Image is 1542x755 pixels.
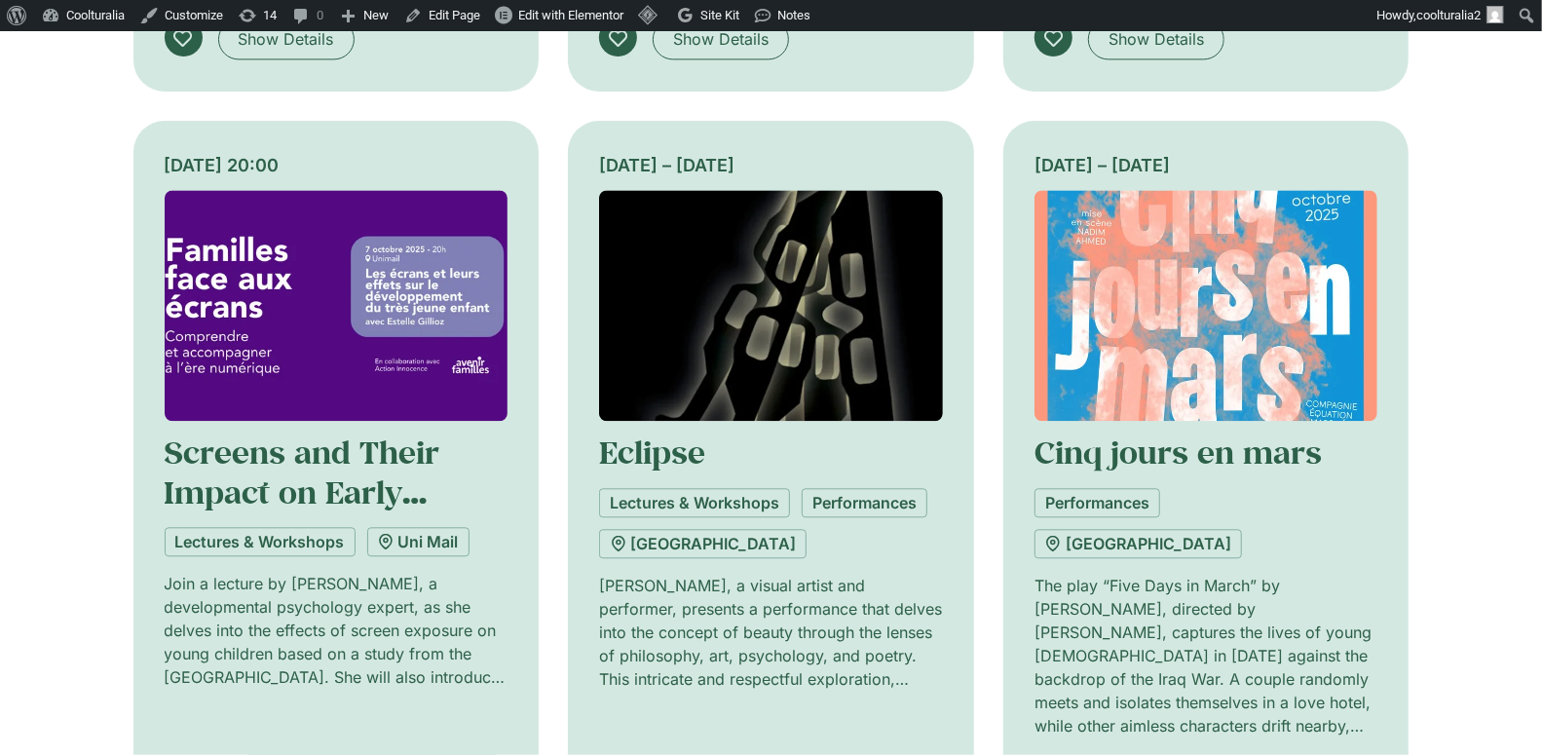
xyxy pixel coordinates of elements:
span: Show Details [1109,27,1204,51]
a: Performances [802,488,927,517]
div: [DATE] – [DATE] [1034,152,1378,178]
a: Performances [1034,488,1160,517]
div: [DATE] 20:00 [165,152,508,178]
span: Show Details [239,27,334,51]
a: Lectures & Workshops [165,527,356,556]
a: Show Details [1088,19,1224,59]
a: [GEOGRAPHIC_DATA] [1034,529,1242,558]
a: Uni Mail [367,527,470,556]
span: Site Kit [700,8,739,22]
img: Coolturalia - Éclipse [599,190,943,421]
a: Screens and Their Impact on Early Childhood Development [165,432,440,590]
img: Coolturalia - Cinq jours en mars [1034,190,1378,421]
div: [DATE] – [DATE] [599,152,943,178]
p: The play “Five Days in March” by [PERSON_NAME], directed by [PERSON_NAME], captures the lives of ... [1034,574,1378,737]
a: Show Details [653,19,789,59]
a: Cinq jours en mars [1034,432,1322,472]
span: Edit with Elementor [518,8,623,22]
a: Eclipse [599,432,705,472]
a: [GEOGRAPHIC_DATA] [599,529,807,558]
a: Show Details [218,19,355,59]
a: Lectures & Workshops [599,488,790,517]
p: [PERSON_NAME], a visual artist and performer, presents a performance that delves into the concept... [599,574,943,691]
span: coolturalia2 [1416,8,1481,22]
span: Show Details [673,27,769,51]
p: Join a lecture by [PERSON_NAME], a developmental psychology expert, as she delves into the effect... [165,572,508,689]
img: Coolturalia - Conférence – Les écrans et leurs effets sur le développement du très jeune enfant [165,190,508,421]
